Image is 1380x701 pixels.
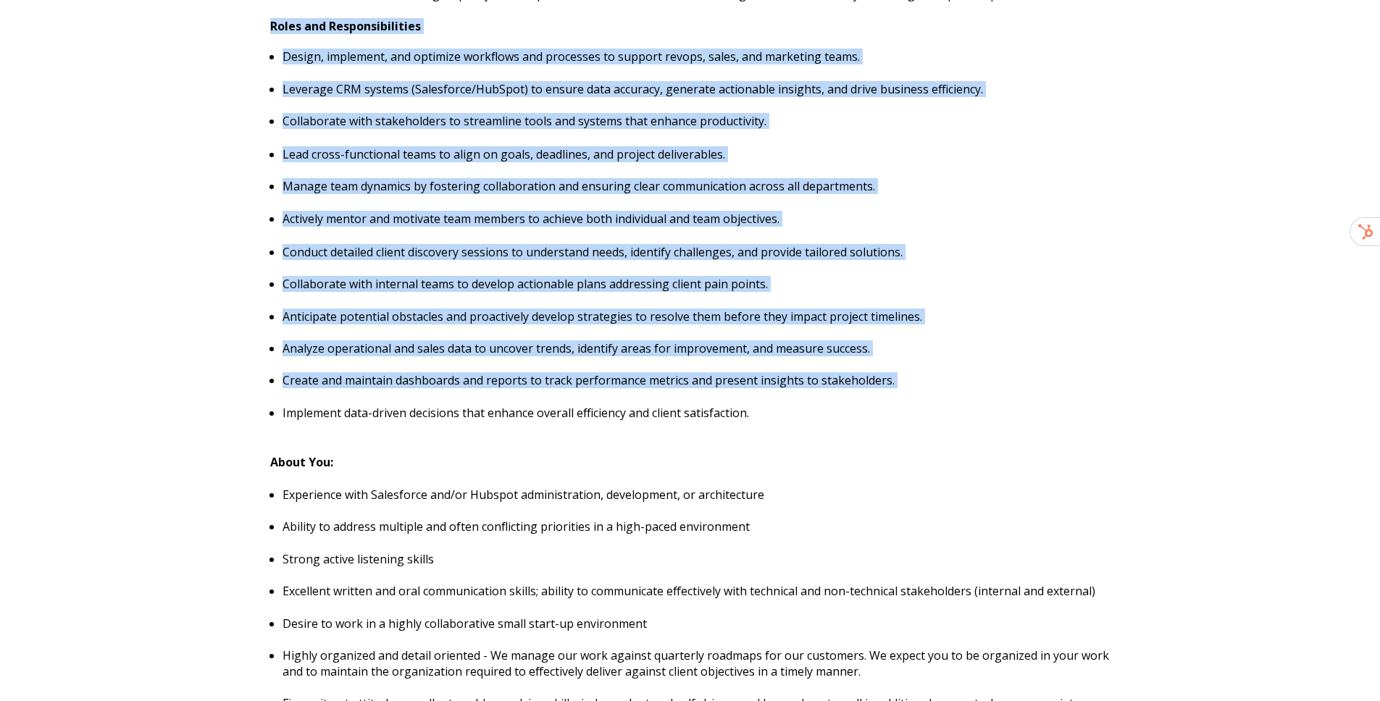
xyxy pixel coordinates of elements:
p: Collaborate with internal teams to develop actionable plans addressing client pain points. [283,276,1110,292]
p: Desire to work in a highly collaborative small start-up environment [283,616,1110,631]
p: Collaborate with stakeholders to streamline tools and systems that enhance productivity. [283,113,1110,129]
p: Actively mentor and motivate team members to achieve both individual and team objectives. [283,211,1110,227]
p: Experience with Salesforce and/or Hubspot administration, development, or architecture [283,487,1110,503]
p: Implement data-driven decisions that enhance overall efficiency and client satisfaction. [283,405,1110,421]
p: Strong active listening skills [283,551,1110,567]
p: Highly organized and detail oriented - We manage our work against quarterly roadmaps for our cust... [283,647,1110,679]
p: Manage team dynamics by fostering collaboration and ensuring clear communication across all depar... [283,178,1110,194]
strong: Roles and Responsibilities [270,18,421,34]
strong: About You: [270,454,333,470]
p: Design, implement, and optimize workflows and processes to support revops, sales, and marketing t... [283,49,1110,64]
p: Analyze operational and sales data to uncover trends, identify areas for improvement, and measure... [283,340,1110,356]
p: Create and maintain dashboards and reports to track performance metrics and present insights to s... [283,372,1110,388]
p: Conduct detailed client discovery sessions to understand needs, identify challenges, and provide ... [283,244,1110,260]
p: Lead cross-functional teams to align on goals, deadlines, and project deliverables. [283,146,1110,162]
p: Excellent written and oral communication skills; ability to communicate effectively with technica... [283,583,1110,599]
p: Leverage CRM systems (Salesforce/HubSpot) to ensure data accuracy, generate actionable insights, ... [283,81,1110,97]
p: Ability to address multiple and often conflicting priorities in a high-paced environment [283,519,1110,534]
p: Anticipate potential obstacles and proactively develop strategies to resolve them before they imp... [283,308,1110,324]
